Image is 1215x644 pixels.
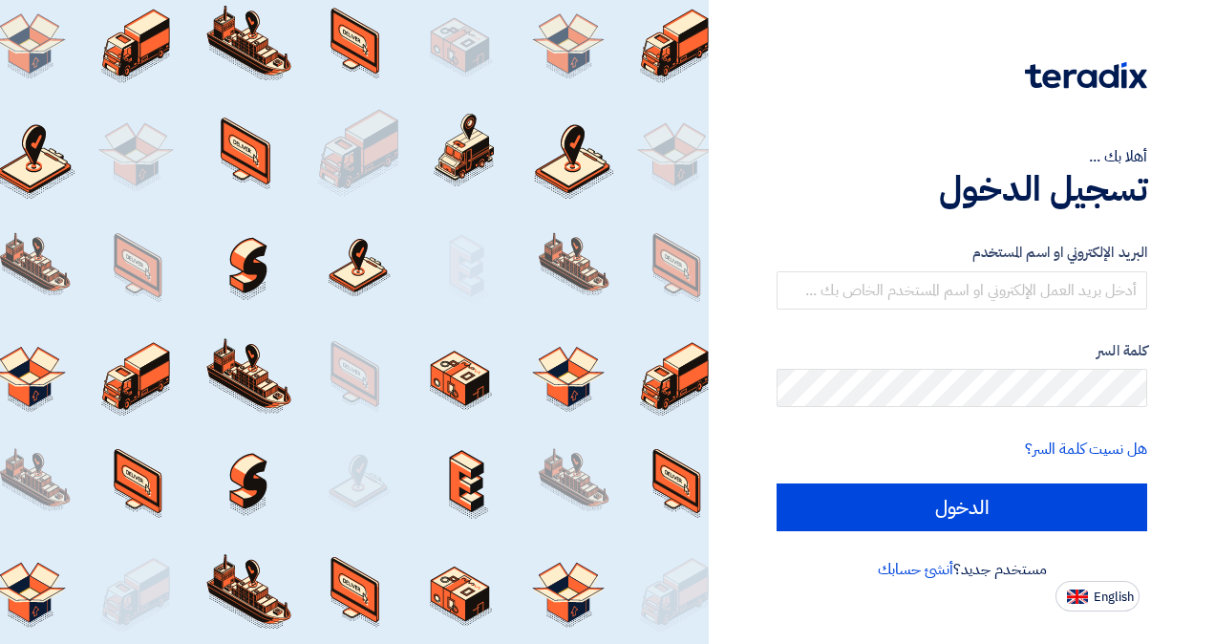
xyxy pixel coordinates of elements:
label: كلمة السر [777,340,1147,362]
label: البريد الإلكتروني او اسم المستخدم [777,242,1147,264]
div: مستخدم جديد؟ [777,558,1147,581]
img: en-US.png [1067,590,1088,604]
input: أدخل بريد العمل الإلكتروني او اسم المستخدم الخاص بك ... [777,271,1147,310]
button: English [1055,581,1140,612]
span: English [1094,590,1134,604]
input: الدخول [777,483,1147,531]
img: Teradix logo [1025,62,1147,89]
h1: تسجيل الدخول [777,168,1147,210]
div: أهلا بك ... [777,145,1147,168]
a: أنشئ حسابك [878,558,953,581]
a: هل نسيت كلمة السر؟ [1025,438,1147,461]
